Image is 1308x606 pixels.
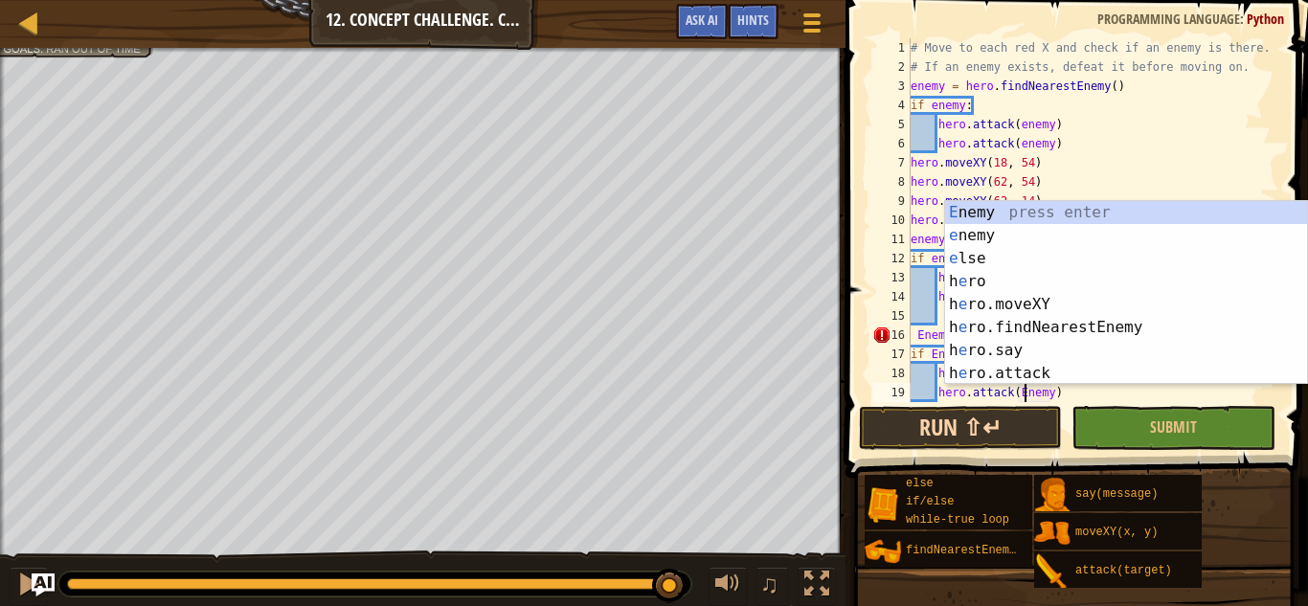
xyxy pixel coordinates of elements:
div: 5 [872,115,911,134]
span: Submit [1150,416,1197,438]
button: Adjust volume [709,567,747,606]
button: Toggle fullscreen [798,567,836,606]
div: 13 [872,268,911,287]
div: 16 [872,325,911,345]
div: 4 [872,96,911,115]
span: else [906,477,934,490]
img: portrait.png [1034,553,1071,590]
span: : [1240,10,1247,28]
div: 15 [872,306,911,325]
div: 14 [872,287,911,306]
img: portrait.png [865,533,901,570]
img: portrait.png [865,486,901,523]
div: 11 [872,230,911,249]
span: attack(target) [1075,564,1172,577]
div: 10 [872,211,911,230]
div: 20 [872,402,911,421]
span: Ask AI [686,11,718,29]
div: 2 [872,57,911,77]
div: 9 [872,191,911,211]
button: Ask AI [32,573,55,596]
span: if/else [906,495,954,508]
button: Show game menu [788,4,836,49]
div: 18 [872,364,911,383]
div: 7 [872,153,911,172]
div: 8 [872,172,911,191]
button: ♫ [756,567,789,606]
button: Submit [1071,406,1274,450]
img: portrait.png [1034,515,1071,551]
div: 6 [872,134,911,153]
span: Hints [737,11,769,29]
button: Ask AI [676,4,728,39]
span: Python [1247,10,1284,28]
span: while-true loop [906,513,1009,527]
img: portrait.png [1034,477,1071,513]
span: ♫ [760,570,779,598]
button: Ctrl + P: Pause [10,567,48,606]
span: findNearestEnemy() [906,544,1030,557]
span: Programming language [1097,10,1240,28]
div: 3 [872,77,911,96]
div: 19 [872,383,911,402]
span: say(message) [1075,487,1158,501]
span: moveXY(x, y) [1075,526,1158,539]
button: Run ⇧↵ [859,406,1062,450]
div: 17 [872,345,911,364]
div: 1 [872,38,911,57]
div: 12 [872,249,911,268]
